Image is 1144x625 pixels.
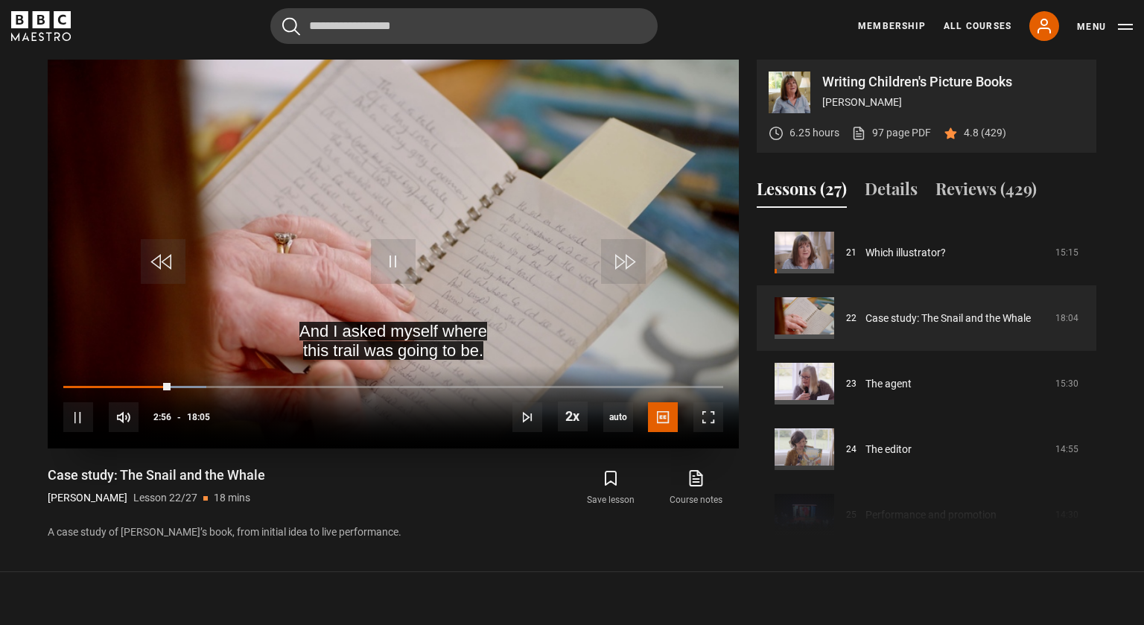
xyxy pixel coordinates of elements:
p: 4.8 (429) [964,125,1006,141]
button: Submit the search query [282,17,300,36]
span: - [177,412,181,422]
button: Mute [109,402,139,432]
p: 6.25 hours [789,125,839,141]
button: Lessons (27) [757,177,847,208]
input: Search [270,8,658,44]
p: [PERSON_NAME] [48,490,127,506]
span: 2:56 [153,404,171,431]
button: Toggle navigation [1077,19,1133,34]
a: All Courses [944,19,1011,33]
a: Membership [858,19,926,33]
div: Progress Bar [63,386,723,389]
p: Lesson 22/27 [133,490,197,506]
span: 18:05 [187,404,210,431]
a: Which illustrator? [865,245,946,261]
a: Case study: The Snail and the Whale [865,311,1031,326]
video-js: Video Player [48,60,739,448]
button: Pause [63,402,93,432]
button: Save lesson [568,466,653,510]
button: Playback Rate [558,402,588,431]
a: 97 page PDF [851,125,931,141]
button: Fullscreen [693,402,723,432]
button: Next Lesson [512,402,542,432]
p: 18 mins [214,490,250,506]
p: A case study of [PERSON_NAME]’s book, from initial idea to live performance. [48,524,739,540]
p: [PERSON_NAME] [822,95,1084,110]
h1: Case study: The Snail and the Whale [48,466,265,484]
svg: BBC Maestro [11,11,71,41]
span: auto [603,402,633,432]
button: Reviews (429) [935,177,1037,208]
button: Details [865,177,918,208]
a: Course notes [654,466,739,510]
a: The agent [865,376,912,392]
button: Captions [648,402,678,432]
a: The editor [865,442,912,457]
p: Writing Children's Picture Books [822,75,1084,89]
div: Current quality: 720p [603,402,633,432]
